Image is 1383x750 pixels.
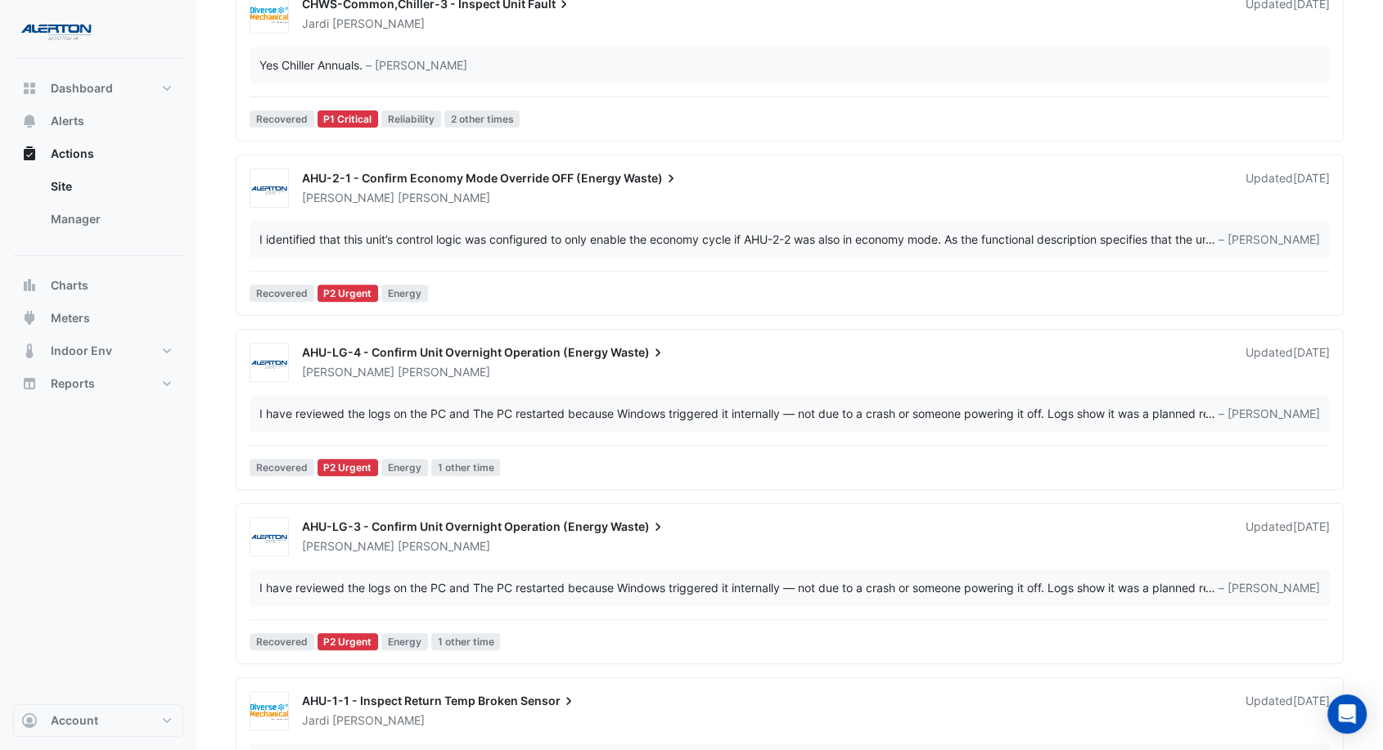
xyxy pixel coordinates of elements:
app-icon: Charts [21,277,38,294]
span: Alerts [51,113,84,129]
span: [PERSON_NAME] [398,538,490,555]
div: … [259,405,1320,422]
span: AHU-LG-3 - Confirm Unit Overnight Operation (Energy [302,519,608,533]
img: Alerton [250,529,288,546]
span: Recovered [250,110,314,128]
div: Yes Chiller Annuals. [259,56,363,74]
div: Updated [1246,519,1330,555]
span: Jardi [302,713,329,727]
span: [PERSON_NAME] [398,190,490,206]
img: Diverse Mechanical [250,7,288,23]
img: Company Logo [20,13,93,46]
span: Mon 11-Aug-2025 18:45 ACST [1293,345,1330,359]
span: Charts [51,277,88,294]
span: Reports [51,375,95,392]
span: Indoor Env [51,343,112,359]
div: P2 Urgent [318,285,379,302]
span: – [PERSON_NAME] [1219,405,1320,422]
span: – [PERSON_NAME] [1219,231,1320,248]
span: Actions [51,146,94,162]
span: Mon 11-Aug-2025 18:44 ACST [1293,519,1330,533]
button: Charts [13,269,183,302]
div: P1 Critical [318,110,379,128]
div: Actions [13,170,183,242]
span: [PERSON_NAME] [302,365,394,379]
span: Meters [51,310,90,326]
div: P2 Urgent [318,633,379,650]
img: Diverse Mechanical [250,703,288,720]
button: Account [13,704,183,737]
div: I have reviewed the logs on the PC and The PC restarted because Windows triggered it internally —... [259,579,1205,596]
span: – [PERSON_NAME] [366,56,467,74]
span: AHU-1-1 - Inspect Return Temp Broken [302,694,518,707]
div: I identified that this unit’s control logic was configured to only enable the economy cycle if AH... [259,231,1205,248]
span: Sensor [520,693,577,709]
span: Waste) [610,519,666,535]
span: Waste) [610,344,666,361]
span: AHU-LG-4 - Confirm Unit Overnight Operation (Energy [302,345,608,359]
span: Account [51,712,98,729]
span: Jardi [302,16,329,30]
span: Recovered [250,633,314,650]
span: 1 other time [431,459,501,476]
span: 1 other time [431,633,501,650]
app-icon: Dashboard [21,80,38,97]
span: Recovered [250,459,314,476]
img: Alerton [250,181,288,197]
img: Alerton [250,355,288,371]
span: Energy [381,459,428,476]
span: Recovered [250,285,314,302]
div: Open Intercom Messenger [1327,694,1367,734]
div: … [259,231,1320,248]
app-icon: Actions [21,146,38,162]
span: AHU-2-1 - Confirm Economy Mode Override OFF (Energy [302,171,621,185]
span: Tue 15-Jul-2025 20:17 ACST [1293,694,1330,707]
span: Waste) [624,170,679,186]
button: Dashboard [13,72,183,105]
span: Thu 14-Aug-2025 18:19 ACST [1293,171,1330,185]
div: … [259,579,1320,596]
span: – [PERSON_NAME] [1219,579,1320,596]
app-icon: Indoor Env [21,343,38,359]
app-icon: Alerts [21,113,38,129]
div: Updated [1246,344,1330,380]
div: P2 Urgent [318,459,379,476]
button: Reports [13,367,183,400]
a: Manager [38,203,183,236]
div: Updated [1246,693,1330,729]
button: Indoor Env [13,335,183,367]
button: Alerts [13,105,183,137]
span: [PERSON_NAME] [302,539,394,553]
app-icon: Meters [21,310,38,326]
div: I have reviewed the logs on the PC and The PC restarted because Windows triggered it internally —... [259,405,1205,422]
a: Site [38,170,183,203]
span: 2 other times [444,110,520,128]
span: Energy [381,285,428,302]
span: [PERSON_NAME] [398,364,490,380]
span: Reliability [381,110,441,128]
span: Dashboard [51,80,113,97]
div: Updated [1246,170,1330,206]
span: [PERSON_NAME] [332,16,425,32]
app-icon: Reports [21,375,38,392]
button: Actions [13,137,183,170]
span: [PERSON_NAME] [302,191,394,204]
span: [PERSON_NAME] [332,712,425,729]
button: Meters [13,302,183,335]
span: Energy [381,633,428,650]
